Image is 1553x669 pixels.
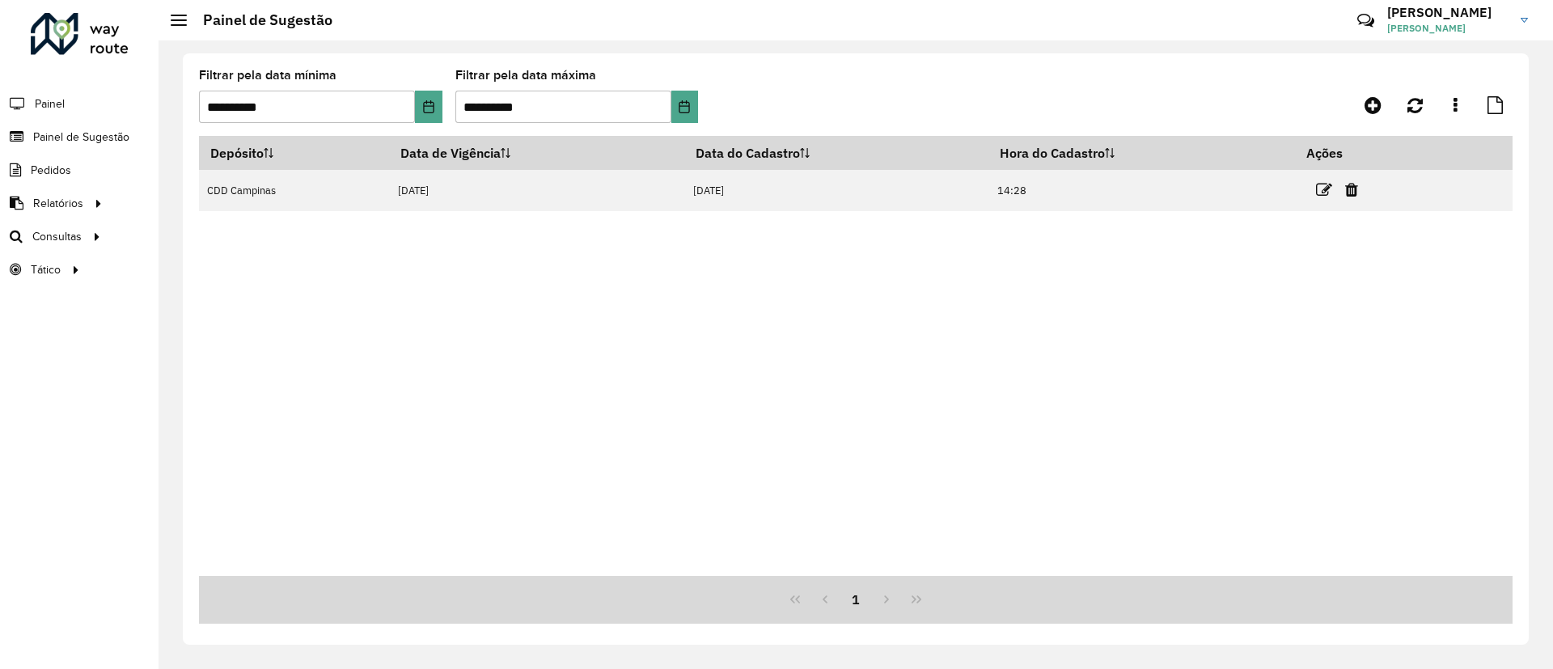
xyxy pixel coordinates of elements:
[989,136,1295,170] th: Hora do Cadastro
[1387,21,1509,36] span: [PERSON_NAME]
[1348,3,1383,38] a: Contato Rápido
[31,162,71,179] span: Pedidos
[1316,179,1332,201] a: Editar
[35,95,65,112] span: Painel
[390,170,685,211] td: [DATE]
[671,91,698,123] button: Choose Date
[199,66,336,85] label: Filtrar pela data mínima
[840,584,871,615] button: 1
[455,66,596,85] label: Filtrar pela data máxima
[199,136,390,170] th: Depósito
[685,136,989,170] th: Data do Cadastro
[390,136,685,170] th: Data de Vigência
[415,91,442,123] button: Choose Date
[1345,179,1358,201] a: Excluir
[1387,5,1509,20] h3: [PERSON_NAME]
[33,195,83,212] span: Relatórios
[33,129,129,146] span: Painel de Sugestão
[32,228,82,245] span: Consultas
[989,170,1295,211] td: 14:28
[187,11,332,29] h2: Painel de Sugestão
[1295,136,1392,170] th: Ações
[31,261,61,278] span: Tático
[199,170,390,211] td: CDD Campinas
[685,170,989,211] td: [DATE]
